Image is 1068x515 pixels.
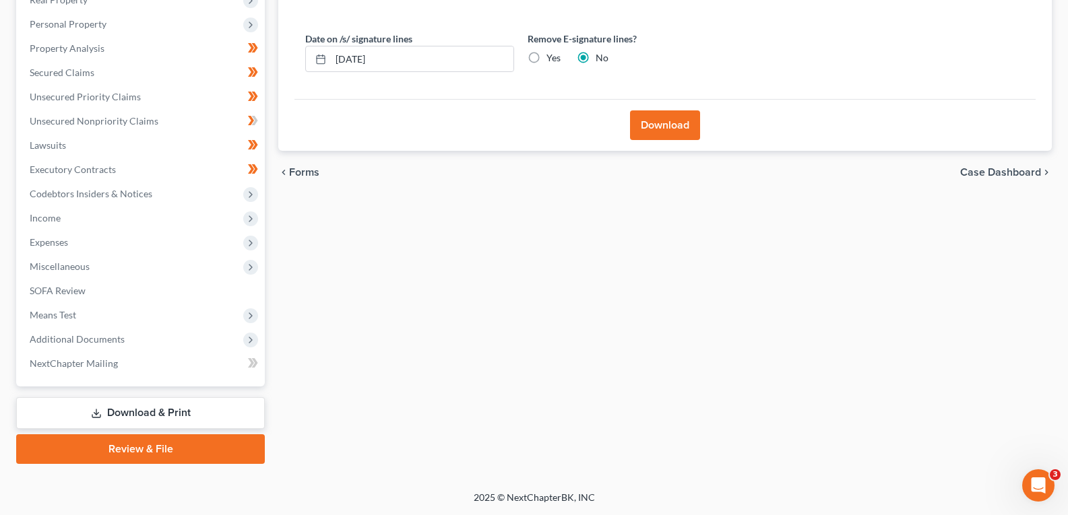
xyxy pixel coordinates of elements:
[596,51,608,65] label: No
[30,212,61,224] span: Income
[16,397,265,429] a: Download & Print
[19,133,265,158] a: Lawsuits
[30,236,68,248] span: Expenses
[19,351,265,376] a: NextChapter Mailing
[30,139,66,151] span: Lawsuits
[19,279,265,303] a: SOFA Review
[278,167,289,178] i: chevron_left
[960,167,1052,178] a: Case Dashboard chevron_right
[19,61,265,85] a: Secured Claims
[1022,469,1055,502] iframe: Intercom live chat
[305,32,412,46] label: Date on /s/ signature lines
[30,285,86,296] span: SOFA Review
[30,164,116,175] span: Executory Contracts
[30,115,158,127] span: Unsecured Nonpriority Claims
[30,261,90,272] span: Miscellaneous
[1050,469,1061,480] span: 3
[19,109,265,133] a: Unsecured Nonpriority Claims
[30,333,125,345] span: Additional Documents
[30,357,118,369] span: NextChapter Mailing
[289,167,319,178] span: Forms
[19,36,265,61] a: Property Analysis
[331,46,513,72] input: MM/DD/YYYY
[528,32,736,46] label: Remove E-signature lines?
[1041,167,1052,178] i: chevron_right
[30,67,94,78] span: Secured Claims
[630,110,700,140] button: Download
[19,158,265,182] a: Executory Contracts
[150,491,918,515] div: 2025 © NextChapterBK, INC
[16,434,265,464] a: Review & File
[30,91,141,102] span: Unsecured Priority Claims
[30,188,152,199] span: Codebtors Insiders & Notices
[960,167,1041,178] span: Case Dashboard
[30,309,76,320] span: Means Test
[546,51,561,65] label: Yes
[30,18,106,30] span: Personal Property
[19,85,265,109] a: Unsecured Priority Claims
[30,42,104,54] span: Property Analysis
[278,167,338,178] button: chevron_left Forms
